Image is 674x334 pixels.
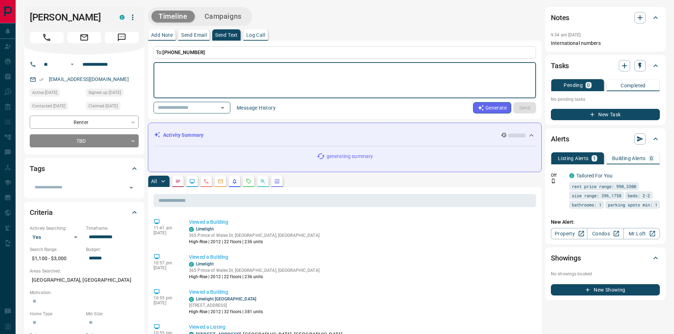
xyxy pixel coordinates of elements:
[151,11,195,22] button: Timeline
[189,218,533,226] p: Viewed a Building
[564,83,583,88] p: Pending
[30,246,82,253] p: Search Range:
[86,311,139,317] p: Min Size:
[189,302,263,309] p: [STREET_ADDRESS]
[32,102,65,110] span: Contacted [DATE]
[151,179,157,184] p: All
[569,173,574,178] div: condos.ca
[628,192,650,199] span: beds: 2-2
[260,178,266,184] svg: Opportunities
[49,76,129,82] a: [EMAIL_ADDRESS][DOMAIN_NAME]
[189,288,533,296] p: Viewed a Building
[650,156,653,161] p: 0
[189,227,194,232] div: condos.ca
[551,271,660,277] p: No showings booked
[473,102,511,113] button: Generate
[623,228,660,239] a: Mr.Loft
[189,239,319,245] p: High-Rise | 2012 | 22 floors | 236 units
[551,40,660,47] p: International numbers
[551,130,660,147] div: Alerts
[551,9,660,26] div: Notes
[551,250,660,266] div: Showings
[558,156,589,161] p: Listing Alerts
[189,232,319,239] p: 365 Prince of Wales Dr, [GEOGRAPHIC_DATA], [GEOGRAPHIC_DATA]
[30,204,139,221] div: Criteria
[30,12,109,23] h1: [PERSON_NAME]
[86,246,139,253] p: Budget:
[30,32,64,43] span: Call
[203,178,209,184] svg: Calls
[120,15,125,20] div: condos.ca
[232,178,237,184] svg: Listing Alerts
[587,83,590,88] p: 0
[67,32,101,43] span: Email
[274,178,280,184] svg: Agent Actions
[551,172,565,178] p: Off
[189,262,194,267] div: condos.ca
[30,268,139,274] p: Areas Searched:
[551,94,660,105] p: No pending tasks
[30,207,53,218] h2: Criteria
[246,178,252,184] svg: Requests
[551,133,569,145] h2: Alerts
[246,33,265,37] p: Log Call
[189,178,195,184] svg: Lead Browsing Activity
[163,131,203,139] p: Activity Summary
[551,60,569,71] h2: Tasks
[612,156,646,161] p: Building Alerts
[30,160,139,177] div: Tags
[551,284,660,295] button: New Showing
[189,253,533,261] p: Viewed a Building
[572,183,636,190] span: rent price range: 990,3300
[576,173,612,178] a: Tailored For You
[88,89,121,96] span: Signed up [DATE]
[551,57,660,74] div: Tasks
[154,46,536,59] p: To:
[551,228,587,239] a: Property
[154,265,178,270] p: [DATE]
[154,129,536,142] div: Activity Summary
[608,201,657,208] span: parking spots min: 1
[551,109,660,120] button: New Task
[593,156,596,161] p: 1
[30,225,82,232] p: Actively Searching:
[154,300,178,305] p: [DATE]
[572,201,601,208] span: bathrooms: 1
[181,33,207,37] p: Send Email
[621,83,646,88] p: Completed
[232,102,280,113] button: Message History
[30,163,45,174] h2: Tags
[154,230,178,235] p: [DATE]
[189,274,319,280] p: High-Rise | 2012 | 22 floors | 236 units
[587,228,623,239] a: Condos
[196,262,214,266] a: Limelight
[154,295,178,300] p: 10:55 pm
[196,227,214,232] a: Limelight
[551,33,581,37] p: 9:34 am [DATE]
[30,253,82,264] p: $1,100 - $3,000
[88,102,118,110] span: Claimed [DATE]
[154,225,178,230] p: 11:41 am
[551,12,569,23] h2: Notes
[105,32,139,43] span: Message
[86,225,139,232] p: Timeframe:
[551,178,556,183] svg: Push Notification Only
[327,153,373,160] p: generating summary
[215,33,238,37] p: Send Text
[30,134,139,147] div: TBD
[151,33,173,37] p: Add Note
[189,297,194,302] div: condos.ca
[551,252,581,264] h2: Showings
[196,297,256,301] a: Limelight [GEOGRAPHIC_DATA]
[30,102,82,112] div: Thu Sep 04 2025
[30,89,82,99] div: Fri Sep 12 2025
[86,102,139,112] div: Tue Aug 05 2025
[197,11,249,22] button: Campaigns
[126,183,136,193] button: Open
[218,103,227,113] button: Open
[39,77,44,82] svg: Email Verified
[162,49,205,55] span: [PHONE_NUMBER]
[30,116,139,129] div: Renter
[30,289,139,296] p: Motivation:
[572,192,621,199] span: size range: 396,1758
